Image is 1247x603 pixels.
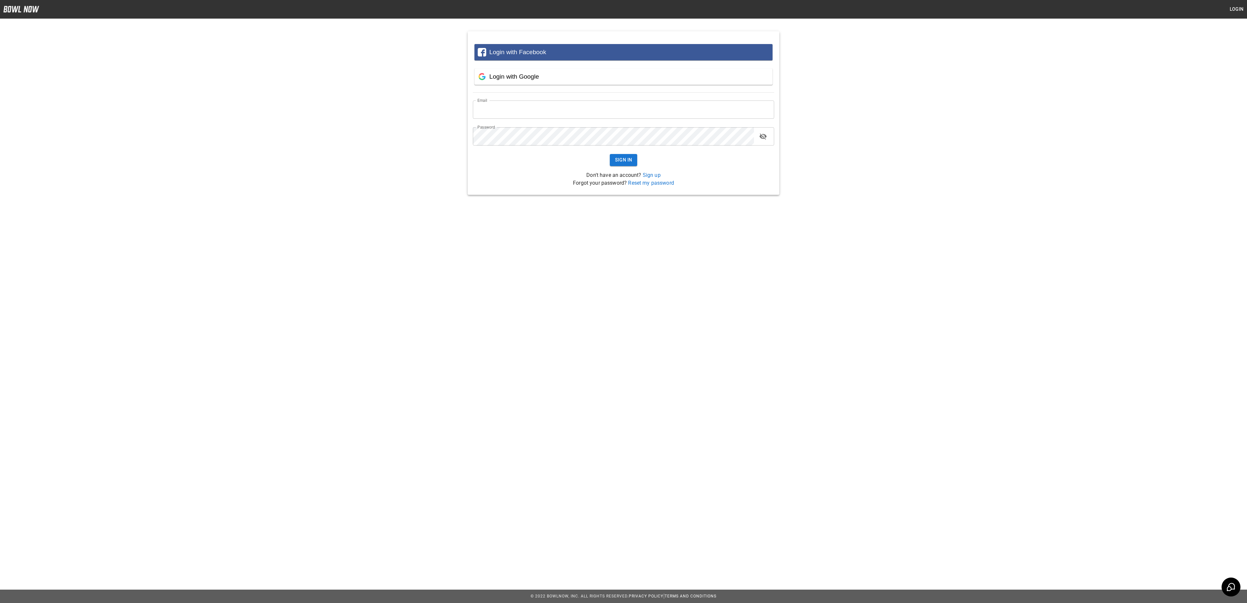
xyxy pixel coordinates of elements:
img: logo [3,6,39,12]
a: Reset my password [628,180,674,186]
button: Login [1226,3,1247,15]
span: Login with Google [489,73,539,80]
a: Sign up [643,172,661,178]
button: Login with Google [474,69,773,85]
button: Login with Facebook [474,44,773,60]
p: Don't have an account? [473,171,774,179]
a: Privacy Policy [629,594,663,598]
button: toggle password visibility [757,130,770,143]
a: Terms and Conditions [665,594,716,598]
button: Sign In [610,154,638,166]
p: Forgot your password? [473,179,774,187]
span: Login with Facebook [489,49,546,55]
span: © 2022 BowlNow, Inc. All Rights Reserved. [531,594,629,598]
